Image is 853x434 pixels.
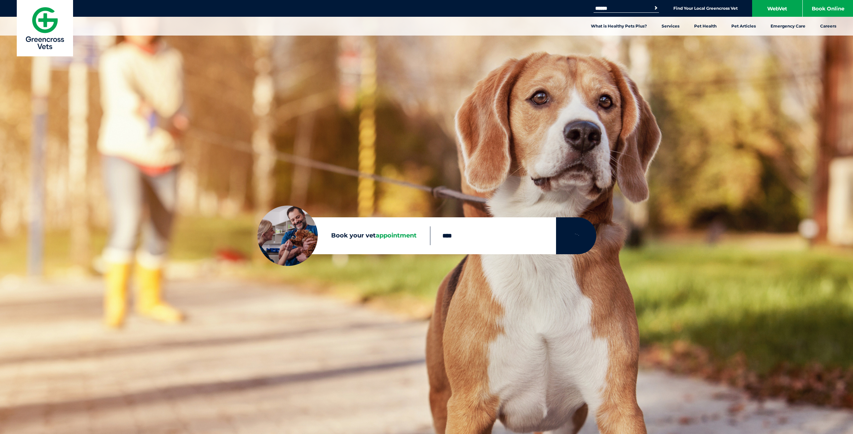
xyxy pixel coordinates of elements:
[257,231,430,241] label: Book your vet
[813,17,844,36] a: Careers
[687,17,724,36] a: Pet Health
[673,6,738,11] a: Find Your Local Greencross Vet
[376,232,417,239] span: appointment
[584,17,654,36] a: What is Healthy Pets Plus?
[654,17,687,36] a: Services
[763,17,813,36] a: Emergency Care
[724,17,763,36] a: Pet Articles
[653,5,659,11] button: Search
